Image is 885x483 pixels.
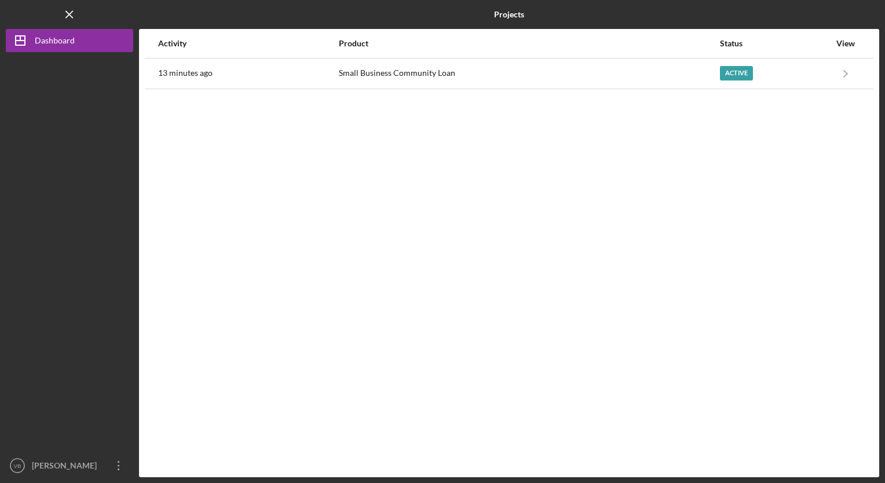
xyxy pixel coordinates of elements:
[6,29,133,52] button: Dashboard
[494,10,524,19] b: Projects
[339,59,719,88] div: Small Business Community Loan
[14,463,21,469] text: VB
[6,454,133,477] button: VB[PERSON_NAME]
[720,66,753,80] div: Active
[158,39,338,48] div: Activity
[720,39,830,48] div: Status
[29,454,104,480] div: [PERSON_NAME]
[158,68,213,78] time: 2025-09-23 20:42
[831,39,860,48] div: View
[35,29,75,55] div: Dashboard
[339,39,719,48] div: Product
